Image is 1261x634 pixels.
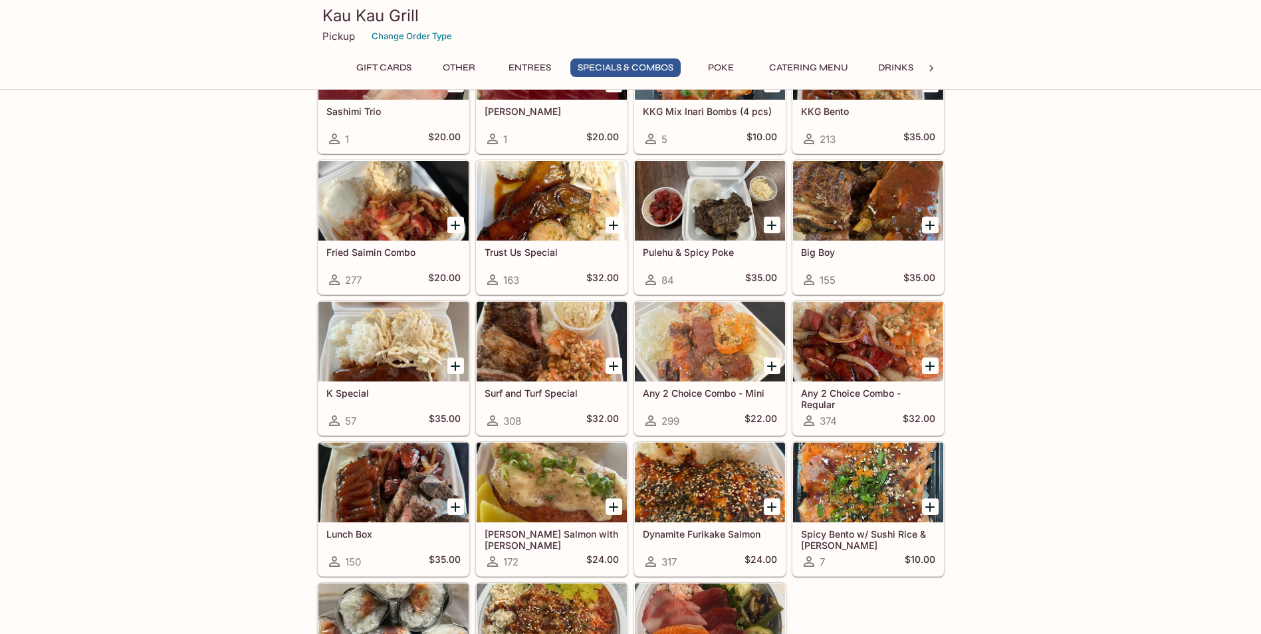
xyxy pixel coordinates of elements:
h5: K Special [326,387,461,399]
span: 317 [661,556,677,568]
h5: Spicy Bento w/ Sushi Rice & [PERSON_NAME] [801,528,935,550]
h5: $35.00 [429,554,461,570]
button: Add Lunch Box [447,498,464,515]
span: 1 [345,133,349,146]
span: 213 [820,133,836,146]
h5: Trust Us Special [485,247,619,258]
div: Spicy Bento w/ Sushi Rice & Nori [793,443,943,522]
a: Big Boy155$35.00 [792,160,944,294]
a: Lunch Box150$35.00 [318,442,469,576]
h5: Dynamite Furikake Salmon [643,528,777,540]
h5: Fried Saimin Combo [326,247,461,258]
h5: $10.00 [746,131,777,147]
span: 5 [661,133,667,146]
a: [PERSON_NAME] Salmon with [PERSON_NAME]172$24.00 [476,442,628,576]
div: Trust Us Special [477,161,627,241]
a: Any 2 Choice Combo - Mini299$22.00 [634,301,786,435]
a: K Special57$35.00 [318,301,469,435]
h5: $20.00 [428,272,461,288]
h5: $24.00 [586,554,619,570]
button: Other [429,58,489,77]
span: 277 [345,274,362,286]
button: Drinks [866,58,926,77]
h5: KKG Bento [801,106,935,117]
h5: $32.00 [586,272,619,288]
h5: $35.00 [429,413,461,429]
button: Add Pulehu & Spicy Poke [764,217,780,233]
h5: $20.00 [428,131,461,147]
a: Dynamite Furikake Salmon317$24.00 [634,442,786,576]
div: Ahi Sashimi [477,20,627,100]
div: Fried Saimin Combo [318,161,469,241]
h5: [PERSON_NAME] Salmon with [PERSON_NAME] [485,528,619,550]
button: Catering Menu [762,58,856,77]
h3: Kau Kau Grill [322,5,939,26]
div: K Special [318,302,469,381]
a: Spicy Bento w/ Sushi Rice & [PERSON_NAME]7$10.00 [792,442,944,576]
h5: Lunch Box [326,528,461,540]
h5: KKG Mix Inari Bombs (4 pcs) [643,106,777,117]
button: Add Big Boy [922,217,939,233]
a: Pulehu & Spicy Poke84$35.00 [634,160,786,294]
h5: Any 2 Choice Combo - Regular [801,387,935,409]
div: Ora King Salmon with Aburi Garlic Mayo [477,443,627,522]
button: Add Surf and Turf Special [606,358,622,374]
button: Add K Special [447,358,464,374]
h5: $32.00 [903,413,935,429]
span: 308 [503,415,521,427]
h5: Any 2 Choice Combo - Mini [643,387,777,399]
button: Add Dynamite Furikake Salmon [764,498,780,515]
span: 57 [345,415,356,427]
h5: $35.00 [745,272,777,288]
a: Trust Us Special163$32.00 [476,160,628,294]
h5: $10.00 [905,554,935,570]
h5: [PERSON_NAME] [485,106,619,117]
h5: Pulehu & Spicy Poke [643,247,777,258]
span: 150 [345,556,361,568]
span: 155 [820,274,836,286]
div: Sashimi Trio [318,20,469,100]
span: 84 [661,274,674,286]
p: Pickup [322,30,355,43]
div: Any 2 Choice Combo - Mini [635,302,785,381]
h5: Big Boy [801,247,935,258]
button: Entrees [500,58,560,77]
h5: $20.00 [586,131,619,147]
button: Add Ora King Salmon with Aburi Garlic Mayo [606,498,622,515]
button: Change Order Type [366,26,458,47]
div: Big Boy [793,161,943,241]
h5: $24.00 [745,554,777,570]
div: Lunch Box [318,443,469,522]
span: 163 [503,274,519,286]
button: Add Trust Us Special [606,217,622,233]
div: Dynamite Furikake Salmon [635,443,785,522]
button: Add Spicy Bento w/ Sushi Rice & Nori [922,498,939,515]
h5: $35.00 [903,272,935,288]
a: Fried Saimin Combo277$20.00 [318,160,469,294]
span: 7 [820,556,825,568]
span: 299 [661,415,679,427]
div: KKG Bento [793,20,943,100]
div: KKG Mix Inari Bombs (4 pcs) [635,20,785,100]
a: Any 2 Choice Combo - Regular374$32.00 [792,301,944,435]
span: 374 [820,415,837,427]
h5: $35.00 [903,131,935,147]
button: Add Any 2 Choice Combo - Regular [922,358,939,374]
button: Specials & Combos [570,58,681,77]
h5: $32.00 [586,413,619,429]
a: Surf and Turf Special308$32.00 [476,301,628,435]
span: 1 [503,133,507,146]
button: Add Any 2 Choice Combo - Mini [764,358,780,374]
span: 172 [503,556,518,568]
button: Add Fried Saimin Combo [447,217,464,233]
h5: Surf and Turf Special [485,387,619,399]
div: Surf and Turf Special [477,302,627,381]
h5: $22.00 [745,413,777,429]
button: Poke [691,58,751,77]
button: Gift Cards [349,58,419,77]
h5: Sashimi Trio [326,106,461,117]
div: Pulehu & Spicy Poke [635,161,785,241]
div: Any 2 Choice Combo - Regular [793,302,943,381]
